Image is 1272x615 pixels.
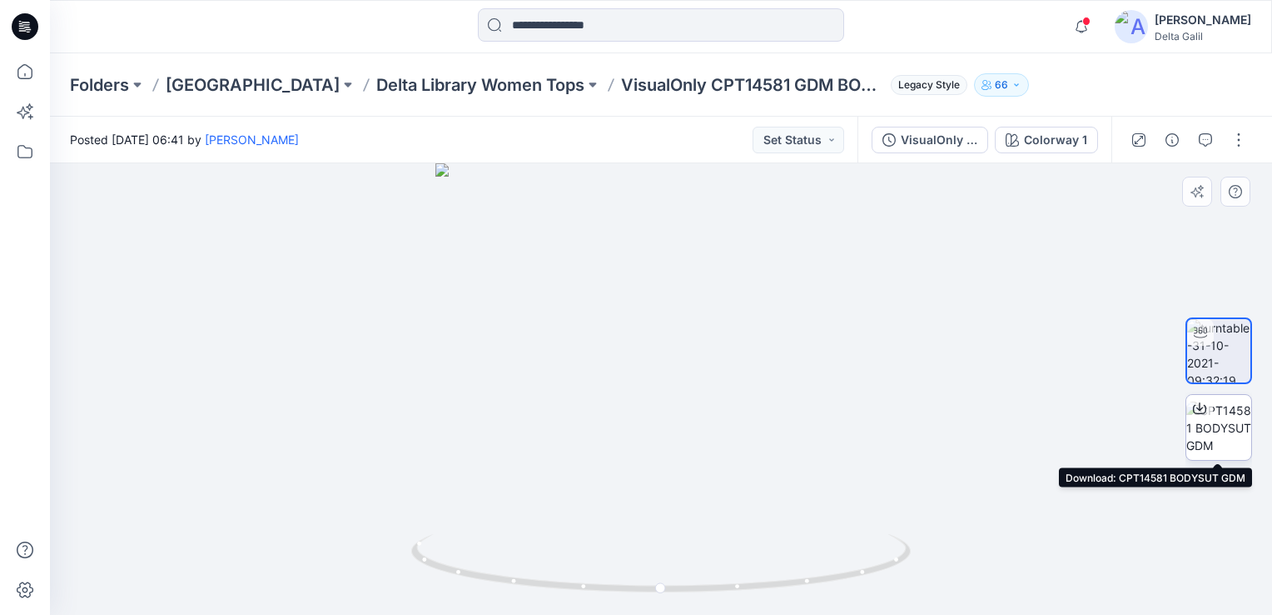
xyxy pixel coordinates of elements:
div: Delta Galil [1155,30,1251,42]
img: CPT14581 BODYSUT GDM [1186,402,1251,454]
div: [PERSON_NAME] [1155,10,1251,30]
a: [GEOGRAPHIC_DATA] [166,73,340,97]
a: Delta Library Women Tops [376,73,584,97]
button: Colorway 1 [995,127,1098,153]
p: 66 [995,76,1008,94]
a: Folders [70,73,129,97]
a: [PERSON_NAME] [205,132,299,147]
p: VisualOnly CPT14581 GDM BODYSUT [621,73,884,97]
span: Posted [DATE] 06:41 by [70,131,299,148]
div: Colorway 1 [1024,131,1087,149]
button: Legacy Style [884,73,967,97]
button: VisualOnly CPT14581 GDM BODYSUT [872,127,988,153]
div: VisualOnly CPT14581 GDM BODYSUT [901,131,977,149]
img: turntable-31-10-2021-09:32:19 [1187,319,1250,382]
img: avatar [1115,10,1148,43]
button: Details [1159,127,1185,153]
span: Legacy Style [891,75,967,95]
button: 66 [974,73,1029,97]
